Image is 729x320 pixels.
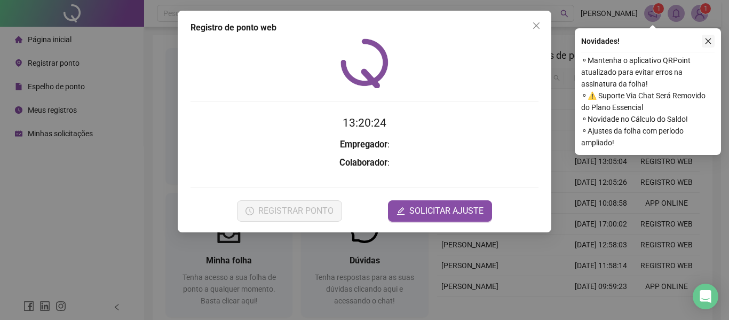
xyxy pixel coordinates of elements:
[340,38,389,88] img: QRPoint
[581,35,620,47] span: Novidades !
[191,138,538,152] h3: :
[191,21,538,34] div: Registro de ponto web
[704,37,712,45] span: close
[397,207,405,215] span: edit
[528,17,545,34] button: Close
[191,156,538,170] h3: :
[340,139,387,150] strong: Empregador
[343,116,386,129] time: 13:20:24
[581,90,715,113] span: ⚬ ⚠️ Suporte Via Chat Será Removido do Plano Essencial
[388,200,492,222] button: editSOLICITAR AJUSTE
[532,21,541,30] span: close
[581,54,715,90] span: ⚬ Mantenha o aplicativo QRPoint atualizado para evitar erros na assinatura da folha!
[237,200,342,222] button: REGISTRAR PONTO
[693,284,718,309] div: Open Intercom Messenger
[581,125,715,149] span: ⚬ Ajustes da folha com período ampliado!
[581,113,715,125] span: ⚬ Novidade no Cálculo do Saldo!
[409,205,484,217] span: SOLICITAR AJUSTE
[339,158,387,168] strong: Colaborador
